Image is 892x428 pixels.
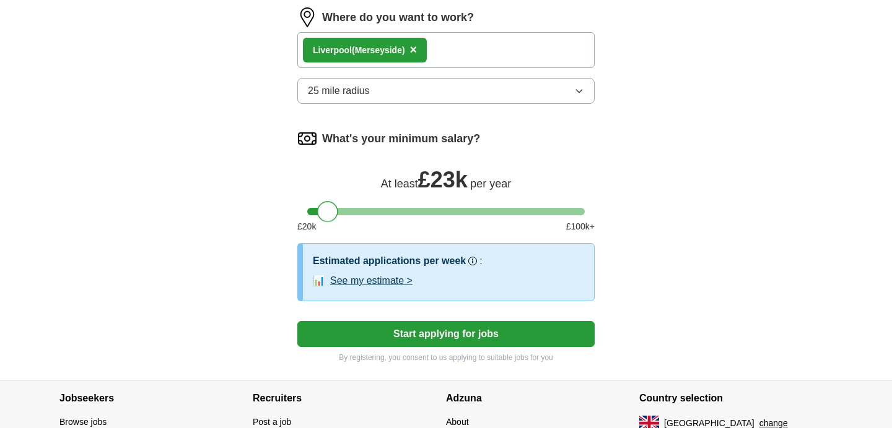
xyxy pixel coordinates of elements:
[410,43,418,56] span: ×
[330,273,413,288] button: See my estimate >
[313,273,325,288] span: 📊
[253,417,291,427] a: Post a job
[446,417,469,427] a: About
[470,178,511,190] span: per year
[297,352,595,363] p: By registering, you consent to us applying to suitable jobs for you
[59,417,107,427] a: Browse jobs
[297,220,316,233] span: £ 20 k
[322,131,480,147] label: What's your minimum salary?
[297,321,595,347] button: Start applying for jobs
[313,254,466,268] h3: Estimated applications per week
[381,178,418,190] span: At least
[322,9,474,26] label: Where do you want to work?
[639,381,833,416] h4: Country selection
[313,45,325,55] strong: Liv
[297,129,317,148] img: salary.png
[313,44,405,57] div: erpool
[410,41,418,59] button: ×
[297,78,595,104] button: 25 mile radius
[479,254,482,268] h3: :
[297,7,317,27] img: location.png
[418,167,468,192] span: £ 23k
[352,45,405,55] span: (Merseyside)
[308,83,370,98] span: 25 mile radius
